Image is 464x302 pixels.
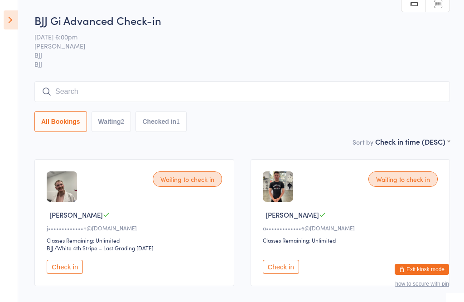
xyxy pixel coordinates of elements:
h2: BJJ Gi Advanced Check-in [34,13,450,28]
button: Check in [263,260,299,274]
input: Search [34,81,450,102]
span: [PERSON_NAME] [34,41,436,50]
div: Waiting to check in [153,171,222,187]
span: BJJ [34,59,450,68]
div: j•••••••••••••n@[DOMAIN_NAME] [47,224,225,232]
span: BJJ [34,50,436,59]
div: 2 [121,118,125,125]
button: Check in [47,260,83,274]
img: image1733382451.png [263,171,293,202]
span: [PERSON_NAME] [49,210,103,219]
label: Sort by [353,137,373,146]
div: BJJ [47,244,53,252]
div: Classes Remaining: Unlimited [47,236,225,244]
button: how to secure with pin [395,281,449,287]
button: Exit kiosk mode [395,264,449,275]
button: Checked in1 [135,111,187,132]
button: Waiting2 [92,111,131,132]
button: All Bookings [34,111,87,132]
span: [PERSON_NAME] [266,210,319,219]
div: Classes Remaining: Unlimited [263,236,441,244]
div: 1 [176,118,180,125]
span: / White 4th Stripe – Last Grading [DATE] [54,244,154,252]
div: a•••••••••••••6@[DOMAIN_NAME] [263,224,441,232]
div: Waiting to check in [368,171,438,187]
img: image1645093244.png [47,171,77,202]
div: Check in time (DESC) [375,136,450,146]
span: [DATE] 6:00pm [34,32,436,41]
